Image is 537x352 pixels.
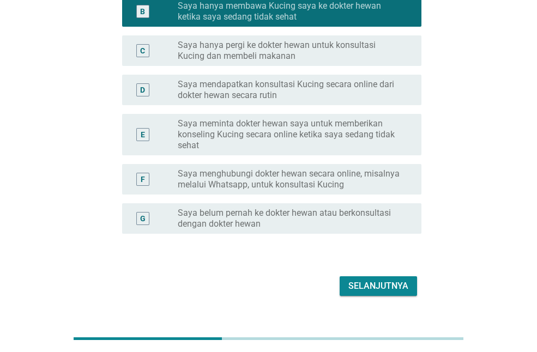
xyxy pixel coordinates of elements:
div: D [140,84,145,95]
label: Saya menghubungi dokter hewan secara online, misalnya melalui Whatsapp, untuk konsultasi Kucing [178,168,404,190]
div: Selanjutnya [348,280,408,293]
label: Saya mendapatkan konsultasi Kucing secara online dari dokter hewan secara rutin [178,79,404,101]
div: C [140,45,145,56]
label: Saya meminta dokter hewan saya untuk memberikan konseling Kucing secara online ketika saya sedang... [178,118,404,151]
div: G [140,213,146,224]
label: Saya hanya membawa Kucing saya ke dokter hewan ketika saya sedang tidak sehat [178,1,404,22]
div: E [141,129,145,140]
div: B [140,5,145,17]
div: F [141,173,145,185]
button: Selanjutnya [340,276,417,296]
label: Saya belum pernah ke dokter hewan atau berkonsultasi dengan dokter hewan [178,208,404,229]
label: Saya hanya pergi ke dokter hewan untuk konsultasi Kucing dan membeli makanan [178,40,404,62]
